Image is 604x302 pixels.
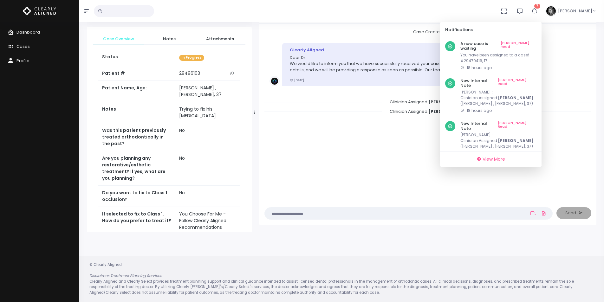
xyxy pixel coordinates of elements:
[382,106,473,116] span: Clinician Assigned:
[16,43,30,49] span: Cases
[98,123,175,151] th: Was this patient previously treated orthodontically in the past?
[460,52,536,64] p: You have been assigned to a case! #29479416, 17
[98,207,175,235] th: If selected to fix to Class 1, How do you prefer to treat it?
[440,37,542,151] div: scrollable content
[460,132,536,149] p: [PERSON_NAME] : ([PERSON_NAME] , [PERSON_NAME], 37)
[98,81,175,102] th: Patient Name, Age:
[460,95,536,101] p: Clinician Assigned:
[83,262,600,295] div: © Clearly Aligned Clearly Aligned and Clearly Select provides treatment planning support and clin...
[175,207,240,235] td: You Choose For Me - Follow Clearly Aligned Recommendations
[498,95,534,100] b: [PERSON_NAME]
[460,89,536,106] p: [PERSON_NAME] : ([PERSON_NAME] , [PERSON_NAME], 37)
[382,97,473,107] span: Clinician Assigned:
[290,78,304,82] small: [DATE]
[440,117,542,160] a: New Internal Note[PERSON_NAME] Read[PERSON_NAME] :Clinician Assigned:[PERSON_NAME]([PERSON_NAME] ...
[98,66,175,81] th: Patient #
[467,65,492,70] span: 18 hours ago
[460,41,536,51] h6: A new case is waiting
[428,99,466,105] b: [PERSON_NAME]
[440,37,542,74] a: A new case is waiting[PERSON_NAME] ReadYou have been assigned to a case! #29479416, 1718 hours ago
[443,154,539,164] a: View More
[98,151,175,185] th: Are you planning any restorative/esthetic treatment? If yes, what are you planning?
[175,81,240,102] td: [PERSON_NAME] , [PERSON_NAME], 37
[264,29,591,195] div: scrollable content
[200,36,240,42] span: Attachments
[98,185,175,207] th: Do you want to fix to Class 1 occlusion?
[98,36,139,42] span: Case Overview
[175,66,240,81] td: 29496103
[16,58,29,64] span: Profile
[175,123,240,151] td: No
[290,47,528,53] div: Clearly Aligned
[498,78,536,88] a: [PERSON_NAME] Read
[460,78,536,88] h6: New Internal Note
[440,74,542,117] a: New Internal Note[PERSON_NAME] Read[PERSON_NAME] :Clinician Assigned:[PERSON_NAME]([PERSON_NAME] ...
[428,108,466,114] b: [PERSON_NAME]
[460,138,536,144] p: Clinician Assigned:
[179,55,204,61] span: In Progress
[534,4,540,9] span: 7
[89,273,162,278] em: Disclaimer: Treatment Planning Services
[483,156,505,162] span: View More
[498,121,536,131] a: [PERSON_NAME] Read
[545,5,557,17] img: Header Avatar
[175,185,240,207] td: No
[445,27,529,32] h6: Notifications
[460,121,536,131] h6: New Internal Note
[98,50,175,66] th: Status
[498,138,534,143] b: [PERSON_NAME]
[175,151,240,185] td: No
[558,8,592,14] span: [PERSON_NAME]
[98,102,175,123] th: Notes
[175,102,240,123] td: Trying to fix his [MEDICAL_DATA]
[529,211,537,216] a: Add Loom Video
[467,151,492,156] span: 18 hours ago
[16,29,40,35] span: Dashboard
[440,22,542,167] div: 7
[501,41,536,51] a: [PERSON_NAME] Read
[406,27,450,37] span: Case Created
[540,208,548,219] a: Add Files
[467,108,492,113] span: 18 hours ago
[290,55,528,73] p: Dear Dr. We would like to inform you that we have successfully received your case. Our team is cu...
[149,36,190,42] span: Notes
[23,4,56,18] img: Logo Horizontal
